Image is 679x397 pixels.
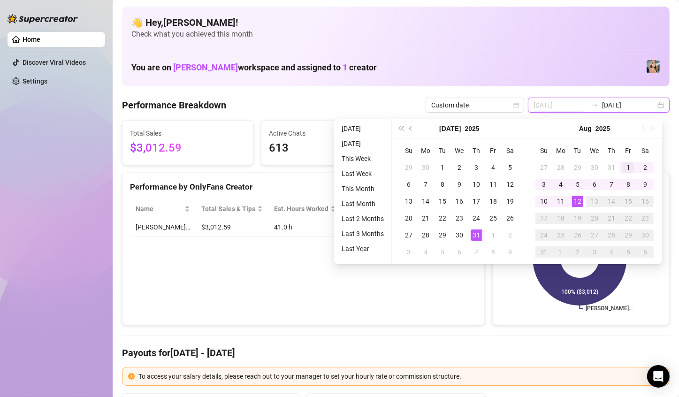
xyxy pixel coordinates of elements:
img: Veronica [647,60,660,73]
td: 2025-07-30 [451,227,468,244]
div: 21 [606,213,617,224]
td: 2025-07-22 [434,210,451,227]
td: $3,012.59 [196,218,268,237]
h4: Payouts for [DATE] - [DATE] [122,346,670,359]
td: 2025-08-16 [637,193,654,210]
div: 28 [420,229,431,241]
td: 2025-07-31 [603,159,620,176]
th: Th [603,142,620,159]
span: Custom date [431,98,519,112]
td: 2025-08-05 [434,244,451,260]
div: 22 [437,213,448,224]
span: 1 [343,62,347,72]
div: 17 [471,196,482,207]
div: 29 [403,162,414,173]
div: 25 [488,213,499,224]
div: 24 [471,213,482,224]
div: 6 [454,246,465,258]
td: 2025-07-16 [451,193,468,210]
li: [DATE] [338,138,388,149]
th: Sa [502,142,519,159]
td: 2025-07-24 [468,210,485,227]
th: Tu [434,142,451,159]
h4: Performance Breakdown [122,99,226,112]
td: 2025-08-08 [485,244,502,260]
div: 6 [640,246,651,258]
div: 30 [420,162,431,173]
th: Fr [620,142,637,159]
td: 2025-07-05 [502,159,519,176]
a: Discover Viral Videos [23,59,86,66]
td: 2025-08-02 [637,159,654,176]
div: 19 [504,196,516,207]
td: 2025-08-07 [468,244,485,260]
th: Name [130,200,196,218]
span: swap-right [591,101,598,109]
td: 2025-08-17 [535,210,552,227]
div: 26 [572,229,583,241]
div: 19 [572,213,583,224]
div: 14 [420,196,431,207]
td: 2025-08-30 [637,227,654,244]
div: 8 [437,179,448,190]
td: 2025-09-06 [637,244,654,260]
div: Performance by OnlyFans Creator [130,181,477,193]
td: [PERSON_NAME]… [130,218,196,237]
div: 5 [437,246,448,258]
td: 2025-07-07 [417,176,434,193]
div: 29 [437,229,448,241]
input: End date [602,100,656,110]
td: 2025-07-15 [434,193,451,210]
td: 2025-08-18 [552,210,569,227]
td: 2025-08-05 [569,176,586,193]
div: 20 [403,213,414,224]
li: Last 3 Months [338,228,388,239]
div: 5 [504,162,516,173]
li: This Week [338,153,388,164]
td: 2025-08-27 [586,227,603,244]
div: 3 [589,246,600,258]
td: 2025-08-20 [586,210,603,227]
td: 2025-07-19 [502,193,519,210]
td: 2025-07-11 [485,176,502,193]
div: 28 [606,229,617,241]
td: 2025-07-10 [468,176,485,193]
div: 9 [504,246,516,258]
td: 2025-07-26 [502,210,519,227]
td: 2025-09-04 [603,244,620,260]
div: 5 [623,246,634,258]
td: 2025-07-12 [502,176,519,193]
td: 2025-08-06 [451,244,468,260]
td: 2025-07-03 [468,159,485,176]
td: 2025-08-15 [620,193,637,210]
td: 2025-08-04 [552,176,569,193]
div: 10 [538,196,549,207]
div: 15 [623,196,634,207]
td: 2025-07-28 [417,227,434,244]
td: 2025-06-30 [417,159,434,176]
td: 2025-08-14 [603,193,620,210]
div: 10 [471,179,482,190]
h4: 👋 Hey, [PERSON_NAME] ! [131,16,660,29]
div: 30 [640,229,651,241]
th: Sa [637,142,654,159]
div: Open Intercom Messenger [647,365,670,388]
td: 2025-09-01 [552,244,569,260]
th: Mo [417,142,434,159]
div: 1 [555,246,566,258]
input: Start date [534,100,587,110]
div: 29 [623,229,634,241]
a: Home [23,36,40,43]
td: 2025-07-06 [400,176,417,193]
th: Su [400,142,417,159]
button: Choose a year [465,119,480,138]
td: 2025-08-09 [502,244,519,260]
td: 2025-08-13 [586,193,603,210]
div: 30 [589,162,600,173]
th: Th [468,142,485,159]
div: 4 [555,179,566,190]
td: 2025-08-09 [637,176,654,193]
div: 2 [640,162,651,173]
td: 2025-09-05 [620,244,637,260]
td: 2025-08-04 [417,244,434,260]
